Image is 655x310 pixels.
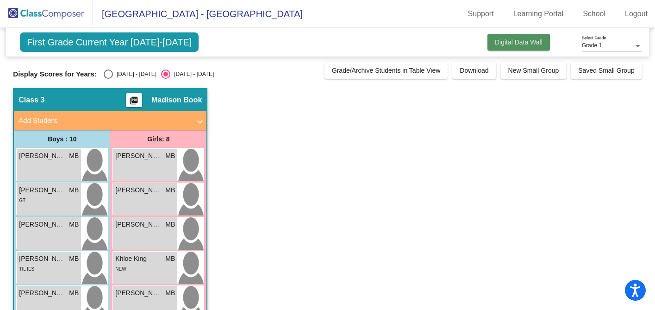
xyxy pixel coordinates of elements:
[324,62,448,79] button: Grade/Archive Students in Table View
[69,220,79,229] span: MB
[508,67,559,74] span: New Small Group
[571,62,642,79] button: Saved Small Group
[104,70,214,79] mat-radio-group: Select an option
[69,151,79,161] span: MB
[19,115,191,126] mat-panel-title: Add Student
[582,42,602,49] span: Grade 1
[165,288,175,298] span: MB
[501,62,567,79] button: New Small Group
[575,6,613,21] a: School
[69,185,79,195] span: MB
[115,220,162,229] span: [PERSON_NAME]
[165,254,175,264] span: MB
[19,95,44,105] span: Class 3
[115,288,162,298] span: [PERSON_NAME]
[115,266,126,272] span: NEW
[128,96,139,109] mat-icon: picture_as_pdf
[19,254,65,264] span: [PERSON_NAME]
[461,6,501,21] a: Support
[460,67,488,74] span: Download
[19,198,25,203] span: GT
[165,185,175,195] span: MB
[19,266,34,272] span: TIL IES
[115,185,162,195] span: [PERSON_NAME]
[165,151,175,161] span: MB
[19,151,65,161] span: [PERSON_NAME]
[151,95,202,105] span: Madison Book
[69,288,79,298] span: MB
[19,220,65,229] span: [PERSON_NAME] [PERSON_NAME]
[170,70,214,78] div: [DATE] - [DATE]
[618,6,655,21] a: Logout
[20,32,199,52] span: First Grade Current Year [DATE]-[DATE]
[452,62,496,79] button: Download
[14,111,206,130] mat-expansion-panel-header: Add Student
[69,254,79,264] span: MB
[115,151,162,161] span: [PERSON_NAME]
[14,130,110,148] div: Boys : 10
[93,6,303,21] span: [GEOGRAPHIC_DATA] - [GEOGRAPHIC_DATA]
[495,38,543,46] span: Digital Data Wall
[165,220,175,229] span: MB
[113,70,156,78] div: [DATE] - [DATE]
[126,93,142,107] button: Print Students Details
[115,254,162,264] span: Khloe King
[506,6,571,21] a: Learning Portal
[13,70,97,78] span: Display Scores for Years:
[487,34,550,51] button: Digital Data Wall
[578,67,634,74] span: Saved Small Group
[19,185,65,195] span: [PERSON_NAME] [PERSON_NAME]
[332,67,441,74] span: Grade/Archive Students in Table View
[110,130,206,148] div: Girls: 8
[19,288,65,298] span: [PERSON_NAME]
